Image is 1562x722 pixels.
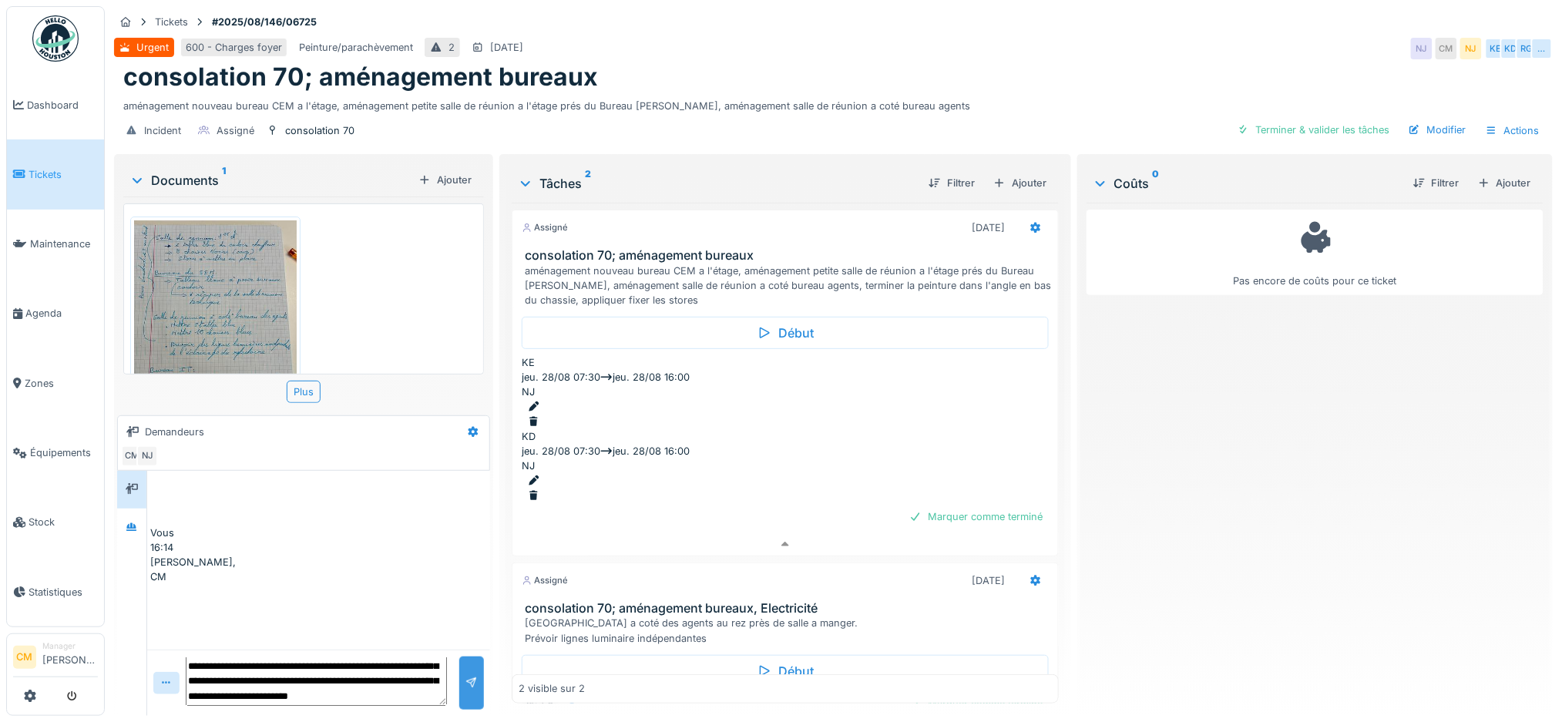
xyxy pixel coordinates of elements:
[522,429,536,444] div: KD
[42,640,98,652] div: Manager
[287,381,321,403] div: Plus
[7,418,104,487] a: Équipements
[972,220,1005,235] div: [DATE]
[27,98,98,112] span: Dashboard
[150,555,487,569] div: [PERSON_NAME],
[25,376,98,391] span: Zones
[1479,119,1547,142] div: Actions
[144,123,181,138] div: Incident
[136,445,158,467] div: NJ
[1231,119,1396,140] div: Terminer & valider les tâches
[1093,174,1401,193] div: Coûts
[522,655,1049,687] div: Début
[1411,38,1433,59] div: NJ
[490,40,523,55] div: [DATE]
[129,171,412,190] div: Documents
[525,601,1052,616] h3: consolation 70; aménagement bureaux, Electricité
[522,317,1049,349] div: Début
[525,264,1052,308] div: aménagement nouveau bureau CEM a l'étage, aménagement petite salle de réunion a l'étage prés du B...
[522,370,1049,385] div: jeu. 28/08 07:30 jeu. 28/08 16:00
[42,640,98,673] li: [PERSON_NAME]
[1402,119,1473,140] div: Modifier
[186,40,282,55] div: 600 - Charges foyer
[448,40,455,55] div: 2
[30,445,98,460] span: Équipements
[134,220,297,437] img: 5ndrnqrlp8vm5sc3fyozdos1fsd6
[1485,38,1507,59] div: KE
[13,646,36,669] li: CM
[1516,38,1537,59] div: RG
[7,210,104,279] a: Maintenance
[1097,217,1533,288] div: Pas encore de coûts pour ce ticket
[206,15,323,29] strong: #2025/08/146/06725
[150,569,166,584] div: CM
[155,15,188,29] div: Tickets
[1436,38,1457,59] div: CM
[522,458,535,473] div: NJ
[903,506,1049,527] div: Marquer comme terminé
[522,574,568,587] div: Assigné
[1531,38,1553,59] div: …
[972,573,1005,588] div: [DATE]
[522,221,568,234] div: Assigné
[987,173,1053,193] div: Ajouter
[522,385,535,399] div: NJ
[150,526,487,540] div: Vous
[222,171,226,190] sup: 1
[522,444,1049,458] div: jeu. 28/08 07:30 jeu. 28/08 16:00
[32,15,79,62] img: Badge_color-CXgf-gQk.svg
[525,616,1052,645] div: [GEOGRAPHIC_DATA] a coté des agents au rez près de salle a manger. Prévoir lignes luminaire indép...
[30,237,98,251] span: Maintenance
[29,167,98,182] span: Tickets
[519,682,585,697] div: 2 visible sur 2
[7,348,104,418] a: Zones
[13,640,98,677] a: CM Manager[PERSON_NAME]
[522,355,535,370] div: KE
[136,40,169,55] div: Urgent
[525,248,1052,263] h3: consolation 70; aménagement bureaux
[29,515,98,529] span: Stock
[1460,38,1482,59] div: NJ
[29,585,98,599] span: Statistiques
[7,279,104,348] a: Agenda
[7,139,104,209] a: Tickets
[123,62,598,92] h1: consolation 70; aménagement bureaux
[1407,173,1466,193] div: Filtrer
[299,40,413,55] div: Peinture/parachèvement
[1500,38,1522,59] div: KD
[285,123,354,138] div: consolation 70
[217,123,254,138] div: Assigné
[150,540,487,555] div: 16:14
[585,174,591,193] sup: 2
[922,173,981,193] div: Filtrer
[121,445,143,467] div: CM
[25,306,98,321] span: Agenda
[7,488,104,557] a: Stock
[1472,173,1537,193] div: Ajouter
[412,170,478,190] div: Ajouter
[7,70,104,139] a: Dashboard
[7,557,104,626] a: Statistiques
[145,425,204,439] div: Demandeurs
[518,174,916,193] div: Tâches
[123,92,1544,113] div: aménagement nouveau bureau CEM a l'étage, aménagement petite salle de réunion a l'étage prés du B...
[1153,174,1160,193] sup: 0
